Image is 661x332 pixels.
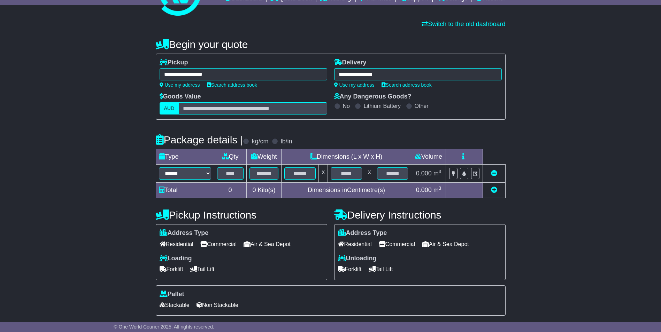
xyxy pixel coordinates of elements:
span: Residential [338,239,372,250]
td: Total [156,183,214,198]
label: Other [415,103,429,109]
sup: 3 [439,169,441,174]
label: Pallet [160,291,184,298]
span: Air & Sea Depot [244,239,291,250]
span: Tail Lift [190,264,215,275]
span: 0.000 [416,187,432,193]
label: Lithium Battery [363,103,401,109]
td: Kilo(s) [246,183,282,198]
span: m [433,187,441,193]
sup: 3 [439,185,441,191]
td: Weight [246,149,282,165]
span: © One World Courier 2025. All rights reserved. [114,324,214,330]
span: Commercial [200,239,237,250]
a: Search address book [207,82,257,88]
td: Qty [214,149,246,165]
a: Remove this item [491,170,497,177]
label: AUD [160,102,179,114]
a: Switch to the old dashboard [422,21,505,27]
label: No [343,103,350,109]
h4: Pickup Instructions [156,209,327,221]
td: Type [156,149,214,165]
a: Use my address [160,82,200,88]
span: Non Stackable [197,300,238,310]
span: Air & Sea Depot [422,239,469,250]
td: x [319,165,328,183]
td: x [365,165,374,183]
td: Dimensions in Centimetre(s) [282,183,411,198]
label: Delivery [334,59,367,66]
h4: Delivery Instructions [334,209,506,221]
label: kg/cm [252,138,268,145]
span: Residential [160,239,193,250]
span: Forklift [338,264,362,275]
h4: Begin your quote [156,39,506,50]
label: lb/in [280,138,292,145]
label: Goods Value [160,93,201,101]
label: Loading [160,255,192,262]
h4: Package details | [156,134,243,145]
a: Add new item [491,187,497,193]
td: Volume [411,149,446,165]
span: 0.000 [416,170,432,177]
td: Dimensions (L x W x H) [282,149,411,165]
span: Commercial [379,239,415,250]
label: Address Type [160,229,209,237]
span: Stackable [160,300,190,310]
label: Address Type [338,229,387,237]
span: m [433,170,441,177]
span: 0 [252,187,256,193]
label: Unloading [338,255,377,262]
label: Any Dangerous Goods? [334,93,412,101]
label: Pickup [160,59,188,66]
span: Tail Lift [369,264,393,275]
a: Search address book [382,82,432,88]
span: Forklift [160,264,183,275]
a: Use my address [334,82,375,88]
td: 0 [214,183,246,198]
